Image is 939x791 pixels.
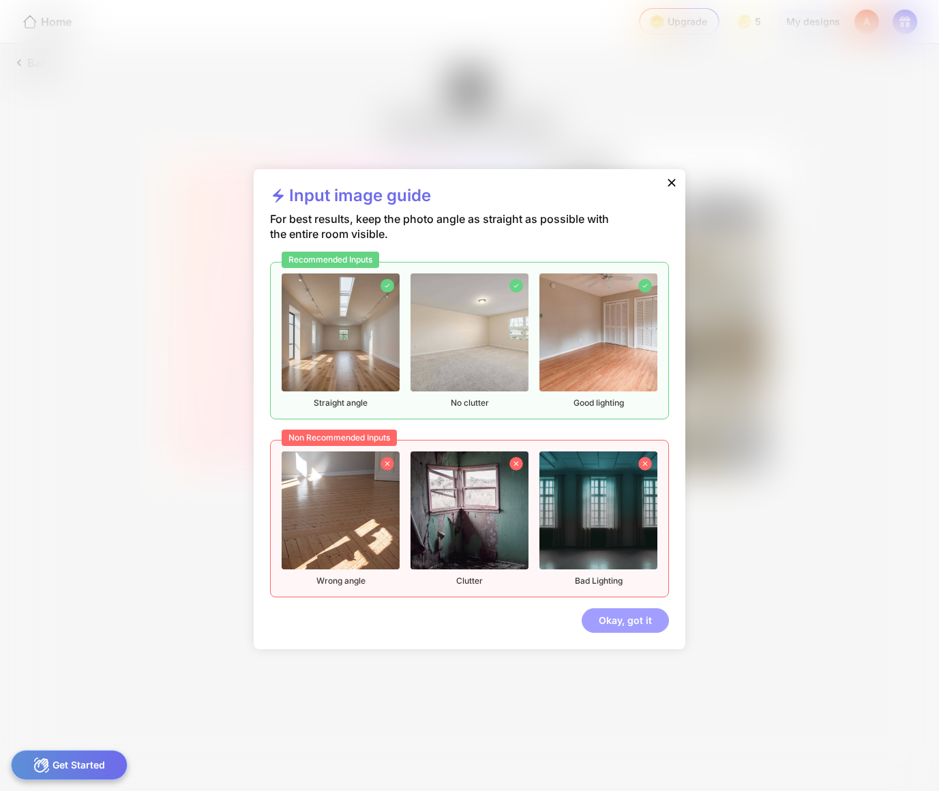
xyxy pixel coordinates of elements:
[539,273,657,408] div: Good lighting
[582,608,669,633] div: Okay, got it
[282,273,400,408] div: Straight angle
[282,430,397,446] div: Non Recommended Inputs
[411,451,528,569] img: nonrecommendedImageEmpty2.png
[270,211,625,262] div: For best results, keep the photo angle as straight as possible with the entire room visible.
[411,273,528,408] div: No clutter
[411,273,528,391] img: emptyBedroomImage7.jpg
[282,252,379,268] div: Recommended Inputs
[539,273,657,391] img: emptyBedroomImage4.jpg
[539,451,657,586] div: Bad Lighting
[282,273,400,391] img: emptyLivingRoomImage1.jpg
[411,451,528,586] div: Clutter
[11,750,128,780] div: Get Started
[282,451,400,569] img: nonrecommendedImageEmpty1.png
[270,185,431,211] div: Input image guide
[539,451,657,569] img: nonrecommendedImageEmpty3.jpg
[282,451,400,586] div: Wrong angle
